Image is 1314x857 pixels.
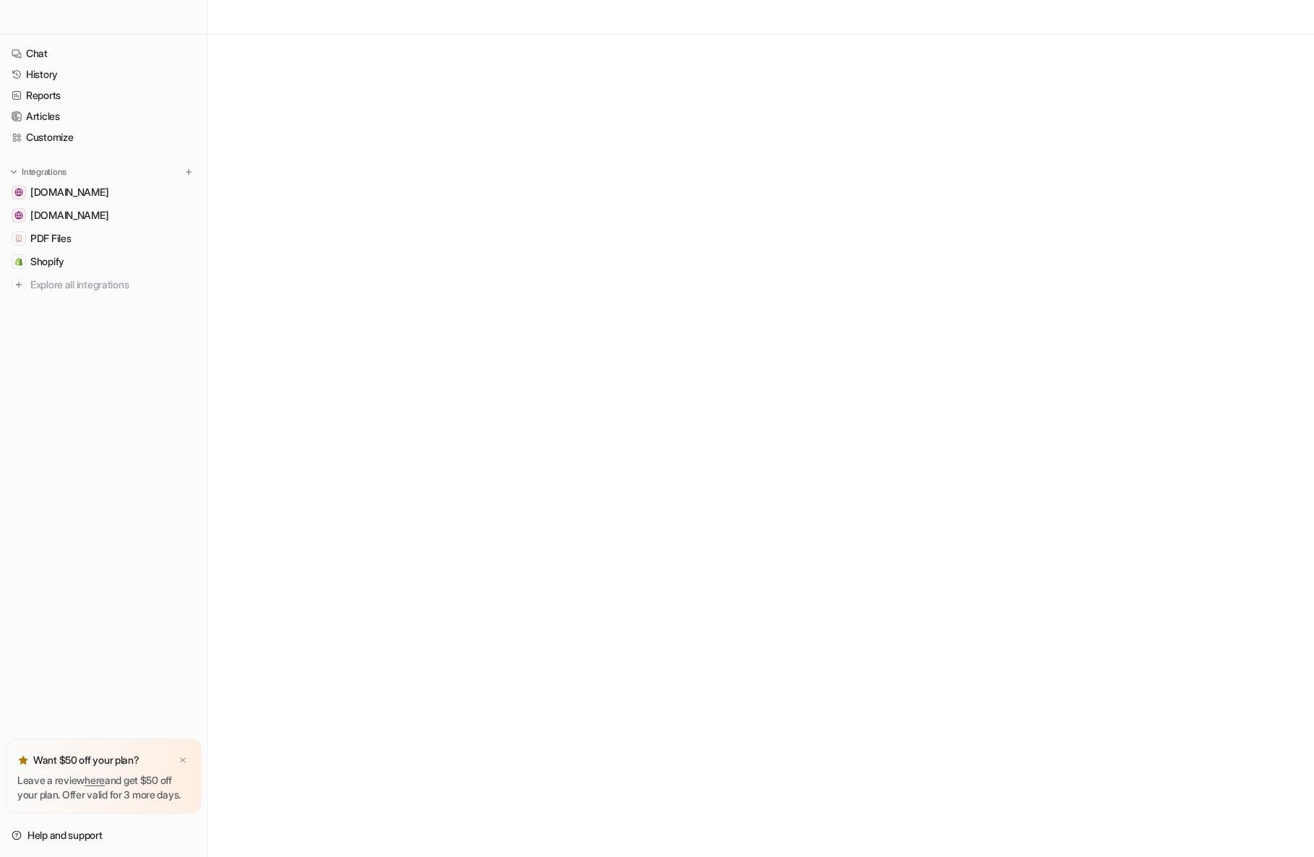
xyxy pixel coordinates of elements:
a: History [6,64,202,85]
img: Shopify [14,257,23,266]
a: Articles [6,106,202,126]
span: [DOMAIN_NAME] [30,208,108,223]
span: [DOMAIN_NAME] [30,185,108,199]
img: star [17,754,29,766]
p: Integrations [22,166,66,178]
p: Want $50 off your plan? [33,753,139,767]
a: Help and support [6,825,202,845]
img: expand menu [9,167,19,177]
span: PDF Files [30,231,71,246]
img: handwashbasin.com [14,188,23,197]
a: Explore all integrations [6,275,202,295]
p: Leave a review and get $50 off your plan. Offer valid for 3 more days. [17,773,190,802]
span: Shopify [30,254,64,269]
img: menu_add.svg [184,167,194,177]
a: Reports [6,85,202,105]
a: Chat [6,43,202,64]
a: Customize [6,127,202,147]
img: PDF Files [14,234,23,243]
img: x [179,756,187,765]
a: handwashbasin.com[DOMAIN_NAME] [6,182,202,202]
a: PDF FilesPDF Files [6,228,202,249]
button: Integrations [6,165,71,179]
a: www.lioninox.com[DOMAIN_NAME] [6,205,202,225]
img: explore all integrations [12,277,26,292]
img: www.lioninox.com [14,211,23,220]
a: ShopifyShopify [6,251,202,272]
span: Explore all integrations [30,273,196,296]
a: here [85,774,105,786]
